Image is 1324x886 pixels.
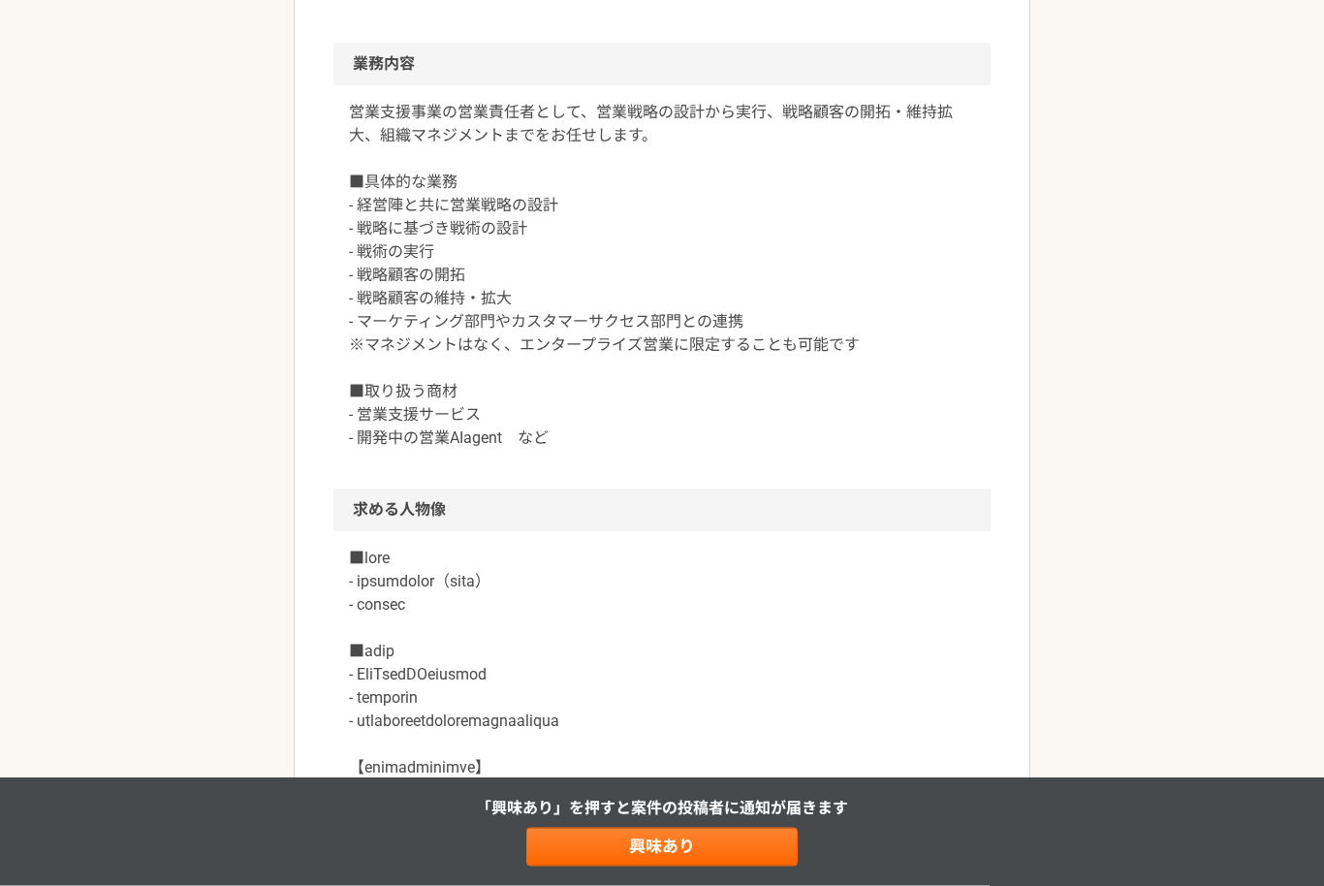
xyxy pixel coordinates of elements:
[526,828,798,867] a: 興味あり
[349,102,975,451] p: 営業支援事業の営業責任者として、営業戦略の設計から実行、戦略顧客の開拓・維持拡大、組織マネジメントまでをお任せします。 ■具体的な業務 - 経営陣と共に営業戦略の設計 - 戦略に基づき戦術の設計...
[333,44,991,86] h2: 業務内容
[333,490,991,532] h2: 求める人物像
[476,797,848,820] p: 「興味あり」を押すと 案件の投稿者に通知が届きます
